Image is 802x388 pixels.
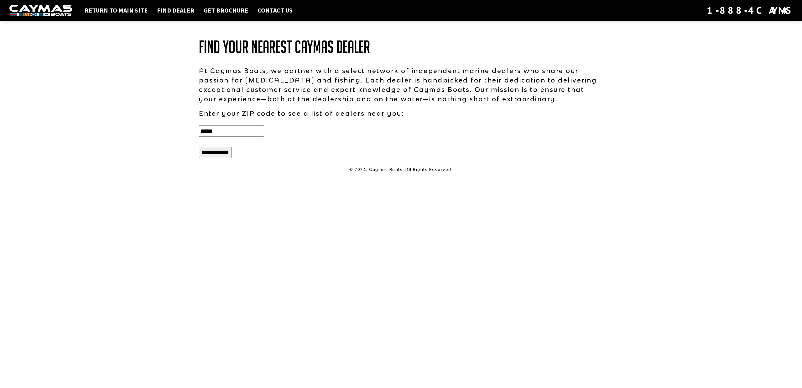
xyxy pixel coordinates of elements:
div: 1-888-4CAYMAS [707,3,793,17]
a: Return to main site [81,6,151,14]
a: Get Brochure [200,6,251,14]
p: Enter your ZIP code to see a list of dealers near you: [199,109,603,118]
p: At Caymas Boats, we partner with a select network of independent marine dealers who share our pas... [199,66,603,104]
h1: Find Your Nearest Caymas Dealer [199,38,603,56]
a: Contact Us [254,6,296,14]
p: © 2024. Caymas Boats. All Rights Reserved. [199,167,603,173]
img: white-logo-c9c8dbefe5ff5ceceb0f0178aa75bf4bb51f6bca0971e226c86eb53dfe498488.png [9,5,72,16]
a: Find Dealer [154,6,197,14]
